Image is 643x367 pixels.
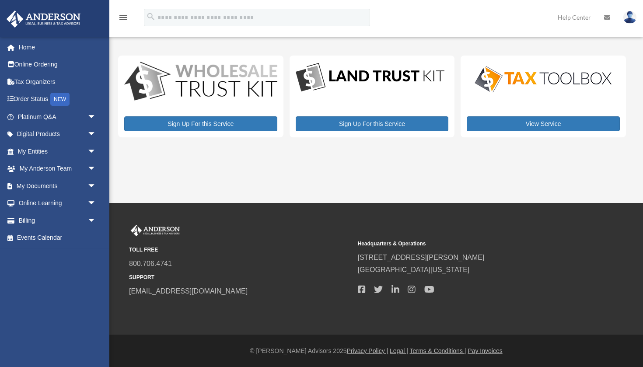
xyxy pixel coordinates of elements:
a: [GEOGRAPHIC_DATA][US_STATE] [358,266,470,273]
span: arrow_drop_down [87,177,105,195]
span: arrow_drop_down [87,160,105,178]
a: [EMAIL_ADDRESS][DOMAIN_NAME] [129,287,248,295]
img: User Pic [623,11,636,24]
div: NEW [50,93,70,106]
a: Legal | [390,347,408,354]
img: Anderson Advisors Platinum Portal [4,10,83,28]
small: Headquarters & Operations [358,239,580,248]
a: Home [6,38,109,56]
span: arrow_drop_down [87,195,105,213]
a: Digital Productsarrow_drop_down [6,126,105,143]
a: Pay Invoices [468,347,502,354]
a: Order StatusNEW [6,91,109,108]
a: Tax Organizers [6,73,109,91]
a: Billingarrow_drop_down [6,212,109,229]
a: menu [118,15,129,23]
span: arrow_drop_down [87,126,105,143]
a: Events Calendar [6,229,109,247]
a: Platinum Q&Aarrow_drop_down [6,108,109,126]
a: Terms & Conditions | [410,347,466,354]
img: WS-Trust-Kit-lgo-1.jpg [124,62,277,102]
a: Sign Up For this Service [124,116,277,131]
a: Sign Up For this Service [296,116,449,131]
small: SUPPORT [129,273,352,282]
a: 800.706.4741 [129,260,172,267]
small: TOLL FREE [129,245,352,255]
i: search [146,12,156,21]
a: [STREET_ADDRESS][PERSON_NAME] [358,254,485,261]
a: Privacy Policy | [347,347,388,354]
a: Online Learningarrow_drop_down [6,195,109,212]
i: menu [118,12,129,23]
a: View Service [467,116,620,131]
a: My Entitiesarrow_drop_down [6,143,109,160]
a: My Documentsarrow_drop_down [6,177,109,195]
a: Online Ordering [6,56,109,73]
img: LandTrust_lgo-1.jpg [296,62,444,94]
span: arrow_drop_down [87,212,105,230]
img: Anderson Advisors Platinum Portal [129,225,182,236]
a: My Anderson Teamarrow_drop_down [6,160,109,178]
span: arrow_drop_down [87,108,105,126]
span: arrow_drop_down [87,143,105,161]
div: © [PERSON_NAME] Advisors 2025 [109,346,643,357]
